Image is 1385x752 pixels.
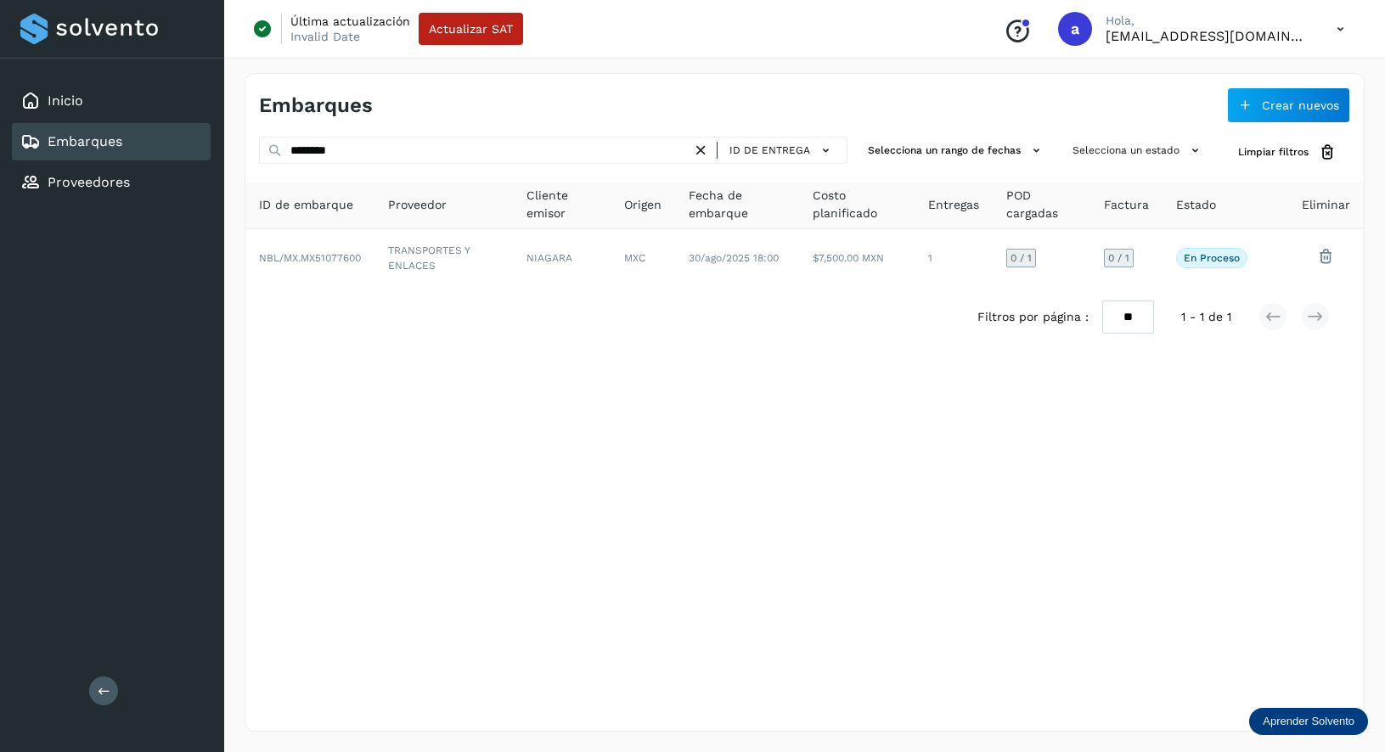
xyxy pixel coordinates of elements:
[689,187,785,222] span: Fecha de embarque
[290,29,360,44] p: Invalid Date
[259,196,353,214] span: ID de embarque
[12,82,211,120] div: Inicio
[1302,196,1350,214] span: Eliminar
[928,196,979,214] span: Entregas
[48,93,83,109] a: Inicio
[1011,253,1032,263] span: 0 / 1
[1104,196,1149,214] span: Factura
[1106,14,1309,28] p: Hola,
[259,252,361,264] span: NBL/MX.MX51077600
[388,196,447,214] span: Proveedor
[799,229,915,287] td: $7,500.00 MXN
[526,187,597,222] span: Cliente emisor
[1238,144,1309,160] span: Limpiar filtros
[1263,715,1354,728] p: Aprender Solvento
[1227,87,1350,123] button: Crear nuevos
[813,187,901,222] span: Costo planificado
[977,308,1089,326] span: Filtros por página :
[1181,308,1231,326] span: 1 - 1 de 1
[624,196,662,214] span: Origen
[259,93,373,118] h4: Embarques
[724,138,840,163] button: ID de entrega
[48,133,122,149] a: Embarques
[429,23,513,35] span: Actualizar SAT
[48,174,130,190] a: Proveedores
[1066,137,1211,165] button: Selecciona un estado
[689,252,779,264] span: 30/ago/2025 18:00
[861,137,1052,165] button: Selecciona un rango de fechas
[915,229,993,287] td: 1
[1249,708,1368,735] div: Aprender Solvento
[374,229,513,287] td: TRANSPORTES Y ENLACES
[12,123,211,160] div: Embarques
[12,164,211,201] div: Proveedores
[1176,196,1216,214] span: Estado
[290,14,410,29] p: Última actualización
[1225,137,1350,168] button: Limpiar filtros
[1106,28,1309,44] p: aremartinez@niagarawater.com
[1262,99,1339,111] span: Crear nuevos
[1006,187,1077,222] span: POD cargadas
[729,143,810,158] span: ID de entrega
[419,13,523,45] button: Actualizar SAT
[513,229,611,287] td: NIAGARA
[1108,253,1129,263] span: 0 / 1
[1184,252,1240,264] p: En proceso
[611,229,675,287] td: MXC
